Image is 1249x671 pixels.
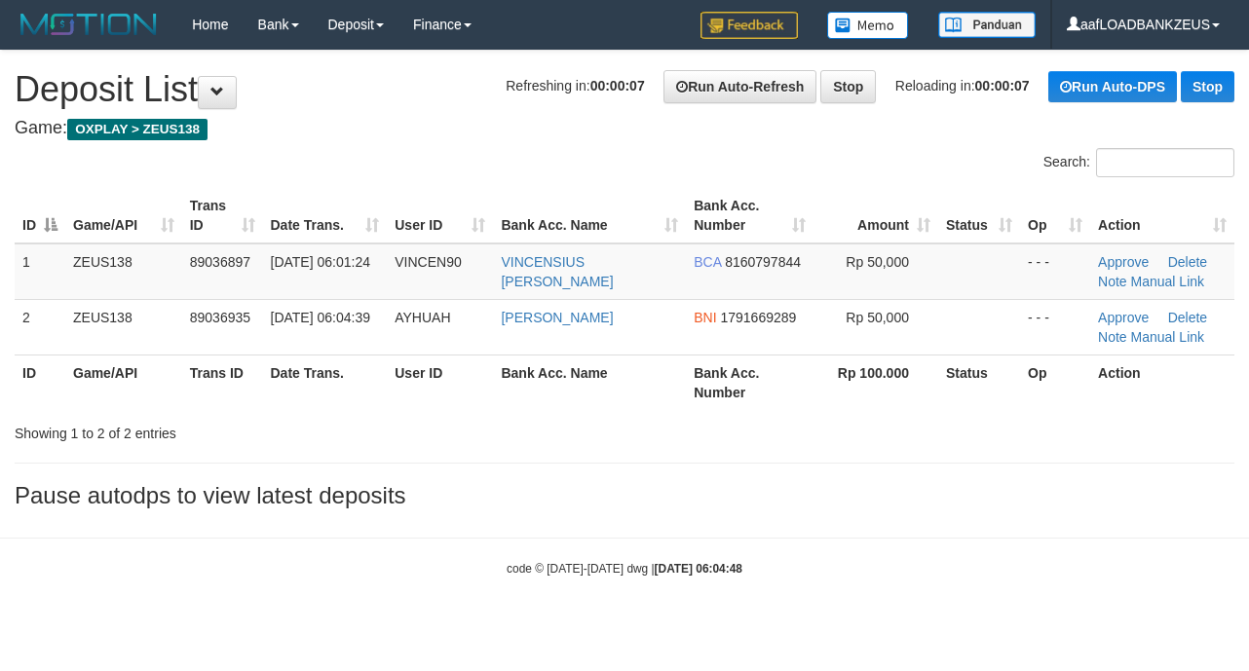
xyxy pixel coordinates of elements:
small: code © [DATE]-[DATE] dwg | [507,562,742,576]
span: 89036897 [190,254,250,270]
span: 89036935 [190,310,250,325]
img: panduan.png [938,12,1036,38]
span: BNI [694,310,716,325]
a: Approve [1098,254,1149,270]
th: Status: activate to sort column ascending [938,188,1020,243]
div: Showing 1 to 2 of 2 entries [15,416,506,443]
a: VINCENSIUS [PERSON_NAME] [501,254,613,289]
th: Date Trans.: activate to sort column ascending [263,188,388,243]
th: Bank Acc. Number: activate to sort column ascending [686,188,814,243]
td: - - - [1020,299,1090,354]
td: - - - [1020,243,1090,300]
th: Trans ID [182,354,263,410]
span: Copy 8160797844 to clipboard [725,254,801,270]
th: Date Trans. [263,354,388,410]
span: Reloading in: [895,78,1030,93]
th: Game/API [65,354,182,410]
th: User ID: activate to sort column ascending [387,188,493,243]
th: Action: activate to sort column ascending [1090,188,1234,243]
th: Status [938,354,1020,410]
a: Stop [1181,71,1234,102]
strong: 00:00:07 [975,78,1030,93]
span: Copy 1791669289 to clipboard [720,310,796,325]
span: [DATE] 06:04:39 [271,310,370,325]
span: OXPLAY > ZEUS138 [67,119,208,140]
td: ZEUS138 [65,243,182,300]
strong: [DATE] 06:04:48 [655,562,742,576]
a: Manual Link [1131,329,1205,345]
th: ID [15,354,65,410]
h3: Pause autodps to view latest deposits [15,483,1234,508]
h4: Game: [15,119,1234,138]
a: Note [1098,329,1127,345]
th: Amount: activate to sort column ascending [814,188,938,243]
th: Bank Acc. Number [686,354,814,410]
a: Note [1098,274,1127,289]
a: [PERSON_NAME] [501,310,613,325]
th: Op: activate to sort column ascending [1020,188,1090,243]
img: Button%20Memo.svg [827,12,909,39]
input: Search: [1096,148,1234,177]
a: Run Auto-Refresh [663,70,816,103]
span: [DATE] 06:01:24 [271,254,370,270]
h1: Deposit List [15,70,1234,109]
a: Stop [820,70,876,103]
a: Manual Link [1131,274,1205,289]
a: Approve [1098,310,1149,325]
img: MOTION_logo.png [15,10,163,39]
span: Rp 50,000 [846,310,909,325]
td: ZEUS138 [65,299,182,354]
strong: 00:00:07 [590,78,645,93]
span: BCA [694,254,721,270]
th: Trans ID: activate to sort column ascending [182,188,263,243]
a: Delete [1168,310,1207,325]
label: Search: [1043,148,1234,177]
th: Bank Acc. Name [493,354,686,410]
th: Action [1090,354,1234,410]
th: User ID [387,354,493,410]
span: AYHUAH [395,310,450,325]
th: ID: activate to sort column descending [15,188,65,243]
span: Rp 50,000 [846,254,909,270]
th: Bank Acc. Name: activate to sort column ascending [493,188,686,243]
img: Feedback.jpg [700,12,798,39]
th: Op [1020,354,1090,410]
th: Game/API: activate to sort column ascending [65,188,182,243]
a: Run Auto-DPS [1048,71,1177,102]
span: Refreshing in: [506,78,644,93]
span: VINCEN90 [395,254,461,270]
a: Delete [1168,254,1207,270]
td: 2 [15,299,65,354]
th: Rp 100.000 [814,354,938,410]
td: 1 [15,243,65,300]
